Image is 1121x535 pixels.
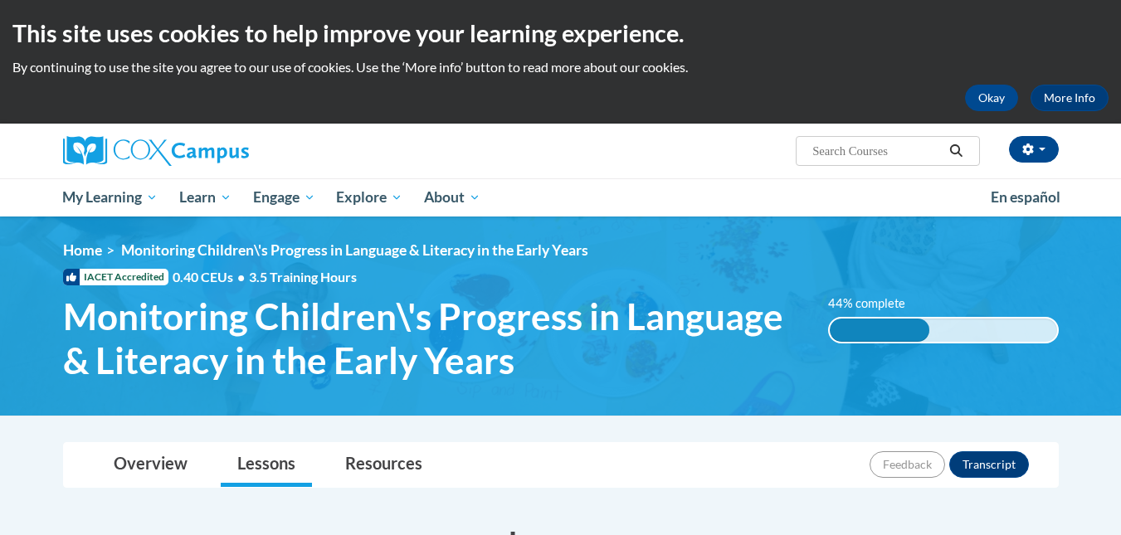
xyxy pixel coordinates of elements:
[168,178,242,216] a: Learn
[63,136,378,166] a: Cox Campus
[1009,136,1059,163] button: Account Settings
[97,443,204,487] a: Overview
[253,187,315,207] span: Engage
[12,58,1109,76] p: By continuing to use the site you agree to our use of cookies. Use the ‘More info’ button to read...
[249,269,357,285] span: 3.5 Training Hours
[52,178,169,216] a: My Learning
[63,136,249,166] img: Cox Campus
[980,180,1071,215] a: En español
[949,451,1029,478] button: Transcript
[413,178,491,216] a: About
[62,187,158,207] span: My Learning
[237,269,245,285] span: •
[991,188,1060,206] span: En español
[965,85,1018,111] button: Okay
[943,141,968,161] button: Search
[38,178,1084,216] div: Main menu
[329,443,439,487] a: Resources
[811,141,943,161] input: Search Courses
[1031,85,1109,111] a: More Info
[325,178,413,216] a: Explore
[242,178,326,216] a: Engage
[63,269,168,285] span: IACET Accredited
[870,451,945,478] button: Feedback
[424,187,480,207] span: About
[221,443,312,487] a: Lessons
[63,294,804,382] span: Monitoring Children\'s Progress in Language & Literacy in the Early Years
[173,268,249,286] span: 0.40 CEUs
[12,17,1109,50] h2: This site uses cookies to help improve your learning experience.
[121,241,588,259] span: Monitoring Children\'s Progress in Language & Literacy in the Early Years
[336,187,402,207] span: Explore
[179,187,232,207] span: Learn
[63,241,102,259] a: Home
[830,319,929,342] div: 44% complete
[828,294,924,313] label: 44% complete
